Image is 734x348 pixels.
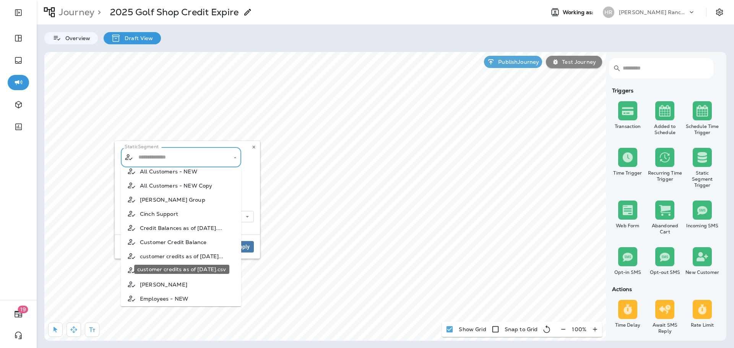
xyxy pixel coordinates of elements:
[140,282,187,288] span: [PERSON_NAME]
[18,306,28,313] span: 19
[648,170,682,182] div: Recurring Time Trigger
[609,286,721,292] div: Actions
[8,5,29,20] button: Expand Sidebar
[140,183,212,189] span: All Customers - NEW Copy
[572,326,586,332] p: 100 %
[140,197,205,203] span: [PERSON_NAME] Group
[232,154,239,161] button: Close
[140,296,188,302] span: Employees - NEW
[619,9,688,15] p: [PERSON_NAME] Ranch Golf Club
[609,87,721,94] div: Triggers
[685,269,719,275] div: New Customer
[140,168,197,175] span: All Customers - NEW
[140,253,223,259] span: customer credits as of [DATE]...
[232,241,254,253] button: Apply
[236,244,250,249] span: Apply
[94,6,101,18] p: >
[110,6,239,18] p: 2025 Golf Shop Credit Expire
[611,269,645,275] div: Opt-in SMS
[459,326,486,332] p: Show Grid
[648,223,682,235] div: Abandoned Cart
[495,59,539,65] p: Publish Journey
[140,225,222,231] span: Credit Balances as of [DATE]....
[648,322,682,334] div: Await SMS Reply
[140,239,206,245] span: Customer Credit Balance
[685,223,719,229] div: Incoming SMS
[8,306,29,322] button: 19
[56,6,94,18] p: Journey
[611,322,645,328] div: Time Delay
[484,56,542,68] button: PublishJourney
[62,35,90,41] p: Overview
[648,269,682,275] div: Opt-out SMS
[134,265,229,274] div: customer credits as of [DATE].csv
[648,123,682,136] div: Added to Schedule
[546,56,602,68] button: Test Journey
[121,35,153,41] p: Draft View
[611,170,645,176] div: Time Trigger
[685,322,719,328] div: Rate Limit
[140,211,178,217] span: Cinch Support
[685,123,719,136] div: Schedule Time Trigger
[611,223,645,229] div: Web Form
[505,326,538,332] p: Snap to Grid
[685,170,719,188] div: Static Segment Trigger
[611,123,645,129] div: Transaction
[559,59,596,65] p: Test Journey
[603,6,614,18] div: HR
[125,144,159,150] p: Static Segment
[563,9,595,16] span: Working as:
[713,5,726,19] button: Settings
